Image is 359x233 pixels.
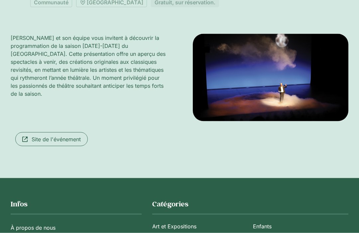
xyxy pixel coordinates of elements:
[32,135,81,143] span: Site de l'événement
[152,199,348,209] h2: Catégories
[15,132,88,146] a: Site de l'événement
[152,220,248,233] a: Art et Expositions
[11,199,141,209] h2: Infos
[253,220,348,233] a: Enfants
[11,34,166,98] p: [PERSON_NAME] et son équipe vous invitent à découvrir la programmation de la saison [DATE]-[DATE]...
